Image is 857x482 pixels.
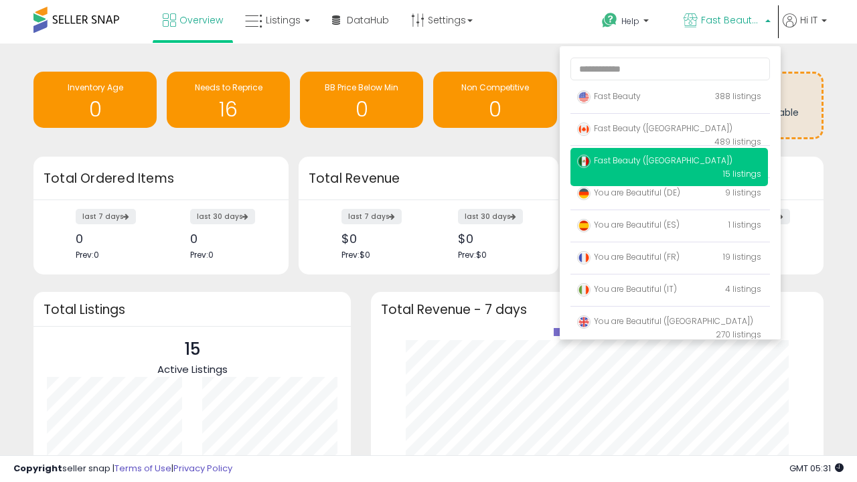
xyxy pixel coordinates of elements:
span: Fast Beauty ([GEOGRAPHIC_DATA]) [577,123,732,134]
i: Get Help [601,12,618,29]
span: 489 listings [714,136,761,147]
a: Needs to Reprice 16 [167,72,290,128]
span: Active Listings [157,362,228,376]
span: Fast Beauty [577,90,641,102]
div: $0 [458,232,535,246]
img: canada.png [577,123,591,136]
span: Help [621,15,639,27]
img: uk.png [577,315,591,329]
span: Prev: 0 [190,249,214,260]
span: You are Beautiful (IT) [577,283,677,295]
h1: 0 [307,98,416,120]
span: Prev: $0 [458,249,487,260]
a: BB Price Below Min 0 [300,72,423,128]
h1: 0 [440,98,550,120]
h3: Total Revenue - 7 days [381,305,813,315]
span: Overview [179,13,223,27]
h3: Total Listings [44,305,341,315]
span: Needs to Reprice [195,82,262,93]
span: 388 listings [715,90,761,102]
div: 0 [190,232,265,246]
img: mexico.png [577,155,591,168]
h1: 0 [40,98,150,120]
a: Privacy Policy [173,462,232,475]
strong: Copyright [13,462,62,475]
p: 15 [157,337,228,362]
span: BB Price Below Min [325,82,398,93]
span: Hi IT [800,13,817,27]
span: Non Competitive [461,82,529,93]
h3: Total Revenue [309,169,548,188]
span: Inventory Age [68,82,123,93]
h3: Total Ordered Items [44,169,279,188]
a: Terms of Use [114,462,171,475]
span: You are Beautiful (FR) [577,251,680,262]
span: 4 listings [725,283,761,295]
img: italy.png [577,283,591,297]
img: germany.png [577,187,591,200]
span: Fast Beauty ([GEOGRAPHIC_DATA]) [701,13,761,27]
span: 270 listings [716,329,761,340]
img: usa.png [577,90,591,104]
span: 9 listings [725,187,761,198]
span: Prev: 0 [76,249,99,260]
label: last 30 days [458,209,523,224]
span: You are Beautiful (ES) [577,219,680,230]
span: 1 listings [728,219,761,230]
label: last 7 days [76,209,136,224]
label: last 30 days [190,209,255,224]
img: france.png [577,251,591,264]
span: 2025-09-16 05:31 GMT [789,462,844,475]
div: seller snap | | [13,463,232,475]
a: Inventory Age 0 [33,72,157,128]
a: Hi IT [783,13,827,44]
img: spain.png [577,219,591,232]
span: 15 listings [723,168,761,179]
div: 0 [76,232,151,246]
span: DataHub [347,13,389,27]
span: Prev: $0 [341,249,370,260]
span: Listings [266,13,301,27]
h1: 16 [173,98,283,120]
div: $0 [341,232,418,246]
span: 19 listings [723,251,761,262]
span: You are Beautiful (DE) [577,187,680,198]
span: You are Beautiful ([GEOGRAPHIC_DATA]) [577,315,753,327]
span: Fast Beauty ([GEOGRAPHIC_DATA]) [577,155,732,166]
a: Non Competitive 0 [433,72,556,128]
a: Help [591,2,672,44]
label: last 7 days [341,209,402,224]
